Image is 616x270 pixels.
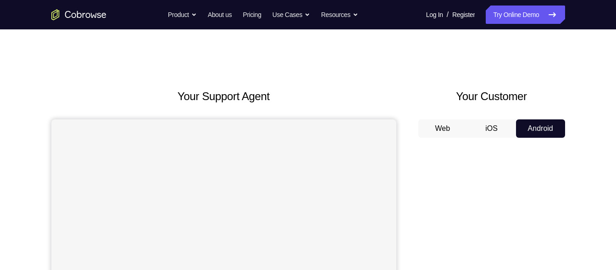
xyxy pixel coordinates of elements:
button: Product [168,6,197,24]
h2: Your Customer [418,88,565,105]
button: Use Cases [272,6,310,24]
span: / [447,9,449,20]
a: Register [452,6,475,24]
button: Android [516,119,565,138]
a: Try Online Demo [486,6,565,24]
button: Web [418,119,467,138]
a: About us [208,6,232,24]
a: Go to the home page [51,9,106,20]
button: iOS [467,119,516,138]
a: Pricing [243,6,261,24]
h2: Your Support Agent [51,88,396,105]
button: Resources [321,6,358,24]
a: Log In [426,6,443,24]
